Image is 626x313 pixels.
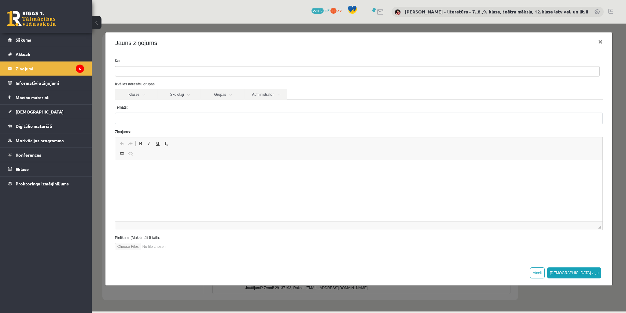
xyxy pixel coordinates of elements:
[16,95,50,100] span: Mācību materiāli
[8,177,84,191] a: Proktoringa izmēģinājums
[16,109,64,114] span: [DEMOGRAPHIC_DATA]
[337,8,341,13] span: xp
[506,202,510,205] span: Mērogot
[455,244,510,255] button: [DEMOGRAPHIC_DATA] ziņu
[311,8,330,13] a: 27005 mP
[8,119,84,133] a: Digitālie materiāli
[7,11,56,26] a: Rīgas 1. Tālmācības vidusskola
[24,15,66,24] h4: Jauns ziņojums
[16,76,84,90] legend: Informatīvie ziņojumi
[8,33,84,47] a: Sākums
[311,8,324,14] span: 27005
[19,106,516,111] label: Ziņojums:
[16,123,52,129] span: Digitālie materiāli
[330,8,337,14] span: 0
[16,37,31,43] span: Sākums
[16,181,69,186] span: Proktoringa izmēģinājums
[19,58,516,63] label: Izvēlies adresātu grupas:
[438,244,453,255] button: Atcelt
[53,116,62,124] a: Slīpraksts (vadīšanas taustiņš+I)
[153,66,195,76] a: Administratori
[325,8,330,13] span: mP
[330,8,344,13] a: 0 xp
[23,66,66,76] a: Klases
[502,10,516,27] button: ×
[66,66,109,76] a: Skolotāji
[24,137,511,198] iframe: Bagātinātā teksta redaktors, wiswyg-editor-47363838787820-1755714966-57
[26,116,35,124] a: Atcelt (vadīšanas taustiņš+Z)
[8,61,84,76] a: Ziņojumi5
[70,116,79,124] a: Noņemt stilus
[8,105,84,119] a: [DEMOGRAPHIC_DATA]
[62,116,70,124] a: Pasvītrojums (vadīšanas taustiņš+U)
[8,133,84,147] a: Motivācijas programma
[395,9,401,15] img: Sandra Saulīte - literatūra - 7.,8.,9. klase, teātra māksla, 12.klase latv.val. un lit.II
[35,116,43,124] a: Atkārtot (vadīšanas taustiņš+Y)
[16,138,64,143] span: Motivācijas programma
[76,65,84,73] i: 5
[8,162,84,176] a: Eklase
[19,81,516,87] label: Temats:
[35,126,43,134] a: Atsaistīt
[19,35,516,40] label: Kam:
[8,76,84,90] a: Informatīvie ziņojumi
[16,61,84,76] legend: Ziņojumi
[8,47,84,61] a: Aktuāli
[8,90,84,104] a: Mācību materiāli
[405,9,588,15] a: [PERSON_NAME] - literatūra - 7.,8.,9. klase, teātra māksla, 12.klase latv.val. un lit.II
[45,116,53,124] a: Treknraksts (vadīšanas taustiņš+B)
[19,211,516,217] label: Pielikumi (Maksimāli 5 faili):
[16,152,41,158] span: Konferences
[109,66,152,76] a: Grupas
[26,126,35,134] a: Saite (vadīšanas taustiņš+K)
[8,148,84,162] a: Konferences
[16,166,29,172] span: Eklase
[16,51,30,57] span: Aktuāli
